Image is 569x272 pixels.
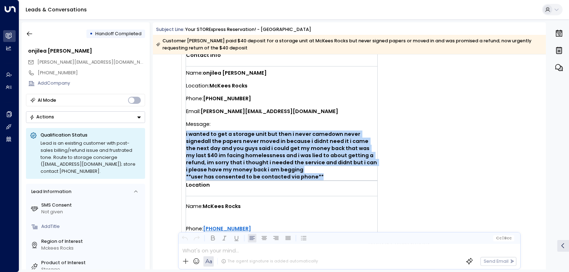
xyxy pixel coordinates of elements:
[186,52,221,59] strong: Contact Info
[221,258,318,264] div: The agent signature is added automatically
[186,79,209,92] span: Location:
[38,70,145,76] div: [PHONE_NUMBER]
[37,59,145,66] span: o.turner.publicalliespgh@gmail.com
[502,236,504,240] span: |
[156,26,185,32] span: Subject Line:
[186,200,203,213] span: Name:
[29,188,71,195] div: Lead Information
[28,47,145,55] div: onjilea [PERSON_NAME]
[41,238,143,245] label: Region of Interest
[41,209,143,215] div: Not given
[37,59,151,65] span: [PERSON_NAME][EMAIL_ADDRESS][DOMAIN_NAME]
[203,69,267,76] strong: onjilea [PERSON_NAME]
[156,37,542,52] div: Customer [PERSON_NAME] paid $40 deposit for a storage unit at McKees Rocks but never signed paper...
[203,203,241,210] strong: McKees Rocks
[201,108,338,115] strong: [PERSON_NAME][EMAIL_ADDRESS][DOMAIN_NAME]
[41,202,143,209] label: SMS Consent
[203,223,251,234] a: [PHONE_NUMBER]
[95,31,142,37] span: Handoff Completed
[26,111,145,123] div: Button group with a nested menu
[41,132,141,138] p: Qualification Status
[30,114,54,120] div: Actions
[26,6,87,13] a: Leads & Conversations
[186,181,210,188] strong: Location
[186,66,203,79] span: Name:
[41,260,143,266] label: Product of Interest
[90,28,93,39] div: •
[41,245,143,252] div: Mckees Rocks
[26,111,145,123] button: Actions
[493,235,514,241] button: Cc|Bcc
[186,130,378,180] strong: i wanted to get a storage unit but then i never camedown never signedall the papers never moved i...
[192,234,201,243] button: Redo
[41,140,141,175] div: Lead is an existing customer with post-sales billing/refund issue and frustrated tone. Route to s...
[186,118,211,130] span: Message:
[186,92,203,105] span: Phone:
[186,105,201,118] span: Email:
[38,97,56,104] div: AI Mode
[185,26,311,33] div: Your STORExpress Reservation! - [GEOGRAPHIC_DATA]
[180,234,189,243] button: Undo
[41,223,143,230] div: AddTitle
[209,82,248,89] strong: McKees Rocks
[38,80,145,87] div: AddCompany
[496,236,512,240] span: Cc Bcc
[186,222,203,235] span: Phone:
[203,95,251,102] strong: [PHONE_NUMBER]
